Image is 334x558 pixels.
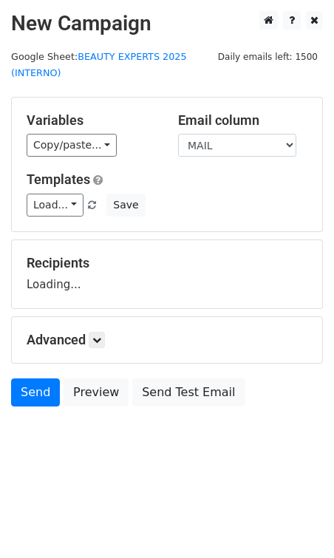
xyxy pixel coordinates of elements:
a: BEAUTY EXPERTS 2025 (INTERNO) [11,51,187,79]
a: Daily emails left: 1500 [213,51,323,62]
a: Send [11,378,60,406]
h5: Email column [178,112,307,129]
span: Daily emails left: 1500 [213,49,323,65]
div: Loading... [27,255,307,293]
h2: New Campaign [11,11,323,36]
a: Preview [64,378,129,406]
a: Send Test Email [132,378,245,406]
h5: Advanced [27,332,307,348]
a: Templates [27,171,90,187]
a: Copy/paste... [27,134,117,157]
small: Google Sheet: [11,51,187,79]
button: Save [106,194,145,217]
a: Load... [27,194,83,217]
h5: Recipients [27,255,307,271]
h5: Variables [27,112,156,129]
